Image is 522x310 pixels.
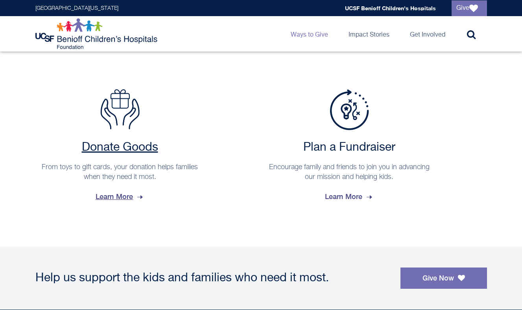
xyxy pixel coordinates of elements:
[96,186,144,207] span: Learn More
[39,140,201,155] h2: Donate Goods
[265,89,434,207] a: Plan a Fundraiser Plan a Fundraiser Encourage family and friends to join you in advancing our mis...
[39,162,201,182] p: From toys to gift cards, your donation helps families when they need it most.
[400,268,487,289] a: Give Now
[284,16,334,52] a: Ways to Give
[330,89,369,130] img: Plan a Fundraiser
[35,272,393,284] div: Help us support the kids and families who need it most.
[100,89,140,129] img: Donate Goods
[35,89,205,207] a: Donate Goods Donate Goods From toys to gift cards, your donation helps families when they need it...
[35,18,159,50] img: Logo for UCSF Benioff Children's Hospitals Foundation
[404,16,452,52] a: Get Involved
[35,6,118,11] a: [GEOGRAPHIC_DATA][US_STATE]
[342,16,396,52] a: Impact Stories
[269,162,430,182] p: Encourage family and friends to join you in advancing our mission and helping kids.
[269,140,430,155] h2: Plan a Fundraiser
[345,5,436,11] a: UCSF Benioff Children's Hospitals
[452,0,487,16] a: Give
[325,186,374,207] span: Learn More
